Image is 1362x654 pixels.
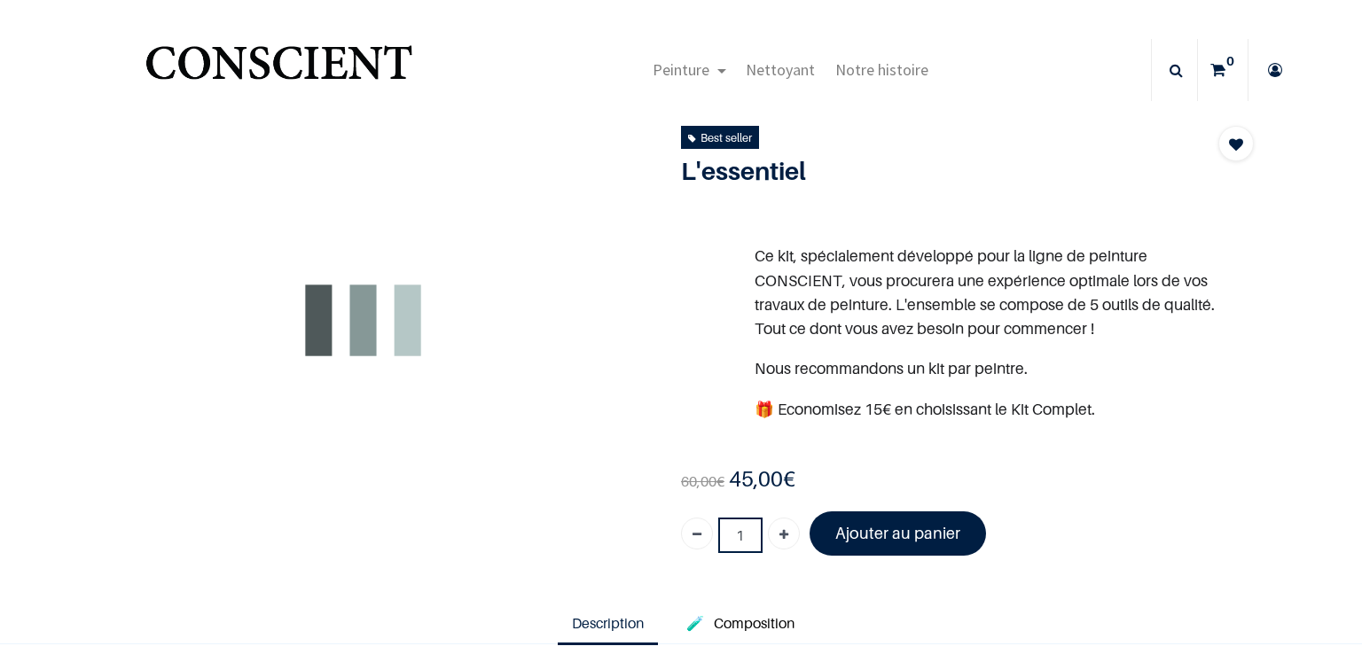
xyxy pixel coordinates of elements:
span: Composition [714,614,794,632]
a: Logo of Conscient [142,35,416,105]
span: Add to wishlist [1229,134,1243,155]
img: Conscient [142,35,416,105]
div: Best seller [688,128,752,147]
font: Ajouter au panier [835,524,960,542]
sup: 0 [1222,52,1239,70]
span: Ce kit, spécialement développé pour la ligne de peinture CONSCIENT, vous procurera une expérience... [755,246,1215,338]
h1: L'essentiel [681,156,1168,186]
span: € [681,472,724,491]
span: 🧪 [686,614,704,632]
span: 60,00 [681,472,716,490]
b: € [729,466,795,492]
img: Product image [168,126,559,516]
a: Supprimer [681,518,713,549]
button: Add to wishlist [1218,126,1254,161]
a: 0 [1198,39,1248,101]
span: Peinture [653,59,709,80]
a: Ajouter au panier [810,511,986,555]
a: Peinture [643,39,736,101]
span: Nettoyant [746,59,815,80]
a: Ajouter [768,518,800,549]
span: Notre histoire [835,59,928,80]
span: Nous recommandons un kit par peintre. [755,359,1028,378]
span: 🎁 Economisez 15€ en choisissant le Kit Complet. [755,400,1095,418]
span: Description [572,614,644,632]
span: 45,00 [729,466,783,492]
